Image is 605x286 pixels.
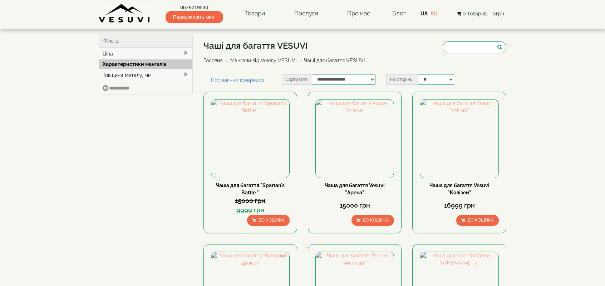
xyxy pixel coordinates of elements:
div: 15000 грн [211,196,290,205]
div: Фільтр [99,34,192,48]
a: Чаша для багаття Vesuvi "Арена" [325,183,385,195]
a: Блог [392,10,406,17]
a: Порівняння товарів (0) [203,74,272,86]
button: До кошика [247,215,290,226]
label: Сортувати: [282,74,312,85]
a: RU [431,11,438,16]
div: 16999 грн [420,201,498,210]
div: 9999 грн [211,205,290,215]
div: Товщина металу, мм [99,69,192,81]
button: До кошика [456,215,499,226]
a: Головна [203,58,223,63]
img: Чаша для багаття Vesuvi "Колізей" [420,100,498,178]
span: До кошика [467,218,494,223]
a: Послуги [287,5,325,22]
a: Чаша для багаття Vesuvi "Колізей" [429,183,490,195]
button: До кошика [351,215,394,226]
li: Чаші для багаття VESUVI [298,57,365,64]
a: Товари [238,5,272,22]
div: 15000 грн [315,201,394,210]
div: Ціна [99,48,192,60]
button: 0 товар(ів) - 0грн [454,10,506,18]
div: Характеристики мангалів [99,59,192,69]
label: На сторінці: [386,74,418,85]
span: До кошика [363,218,389,223]
img: Чаша для багаття "Spartan's Battle " [211,100,289,178]
a: UA [420,11,428,16]
span: До кошика [258,218,285,223]
img: Чаша для багаття Vesuvi "Арена" [316,100,394,178]
a: Про нас [340,5,377,22]
span: Передзвоніть мені [166,11,223,23]
h1: Чаші для багаття VESUVI [203,41,370,50]
a: Чаша для багаття "Spartan's Battle " [216,183,285,195]
a: 0679219530 [166,4,223,11]
img: Завод VESUVI [99,4,151,23]
a: Мангали від заводу VESUVI [230,58,296,63]
span: 0 товар(ів) - 0грн [463,11,504,16]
